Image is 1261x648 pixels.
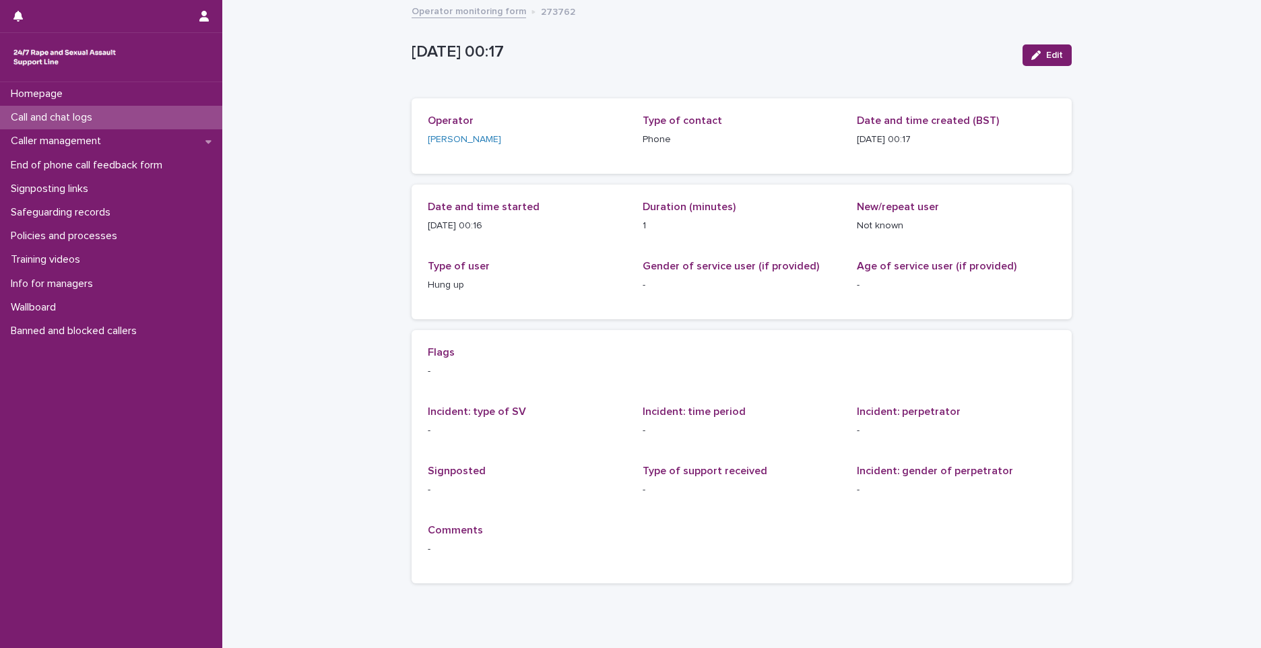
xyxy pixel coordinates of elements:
[857,261,1016,271] span: Age of service user (if provided)
[5,88,73,100] p: Homepage
[857,465,1013,476] span: Incident: gender of perpetrator
[643,261,819,271] span: Gender of service user (if provided)
[428,483,626,497] p: -
[5,301,67,314] p: Wallboard
[5,325,148,337] p: Banned and blocked callers
[412,42,1012,62] p: [DATE] 00:17
[428,465,486,476] span: Signposted
[643,278,841,292] p: -
[643,219,841,233] p: 1
[857,278,1056,292] p: -
[5,278,104,290] p: Info for managers
[5,206,121,219] p: Safeguarding records
[11,44,119,71] img: rhQMoQhaT3yELyF149Cw
[857,424,1056,438] p: -
[643,133,841,147] p: Phone
[643,201,736,212] span: Duration (minutes)
[428,261,490,271] span: Type of user
[428,219,626,233] p: [DATE] 00:16
[428,133,501,147] a: [PERSON_NAME]
[5,230,128,242] p: Policies and processes
[643,406,746,417] span: Incident: time period
[857,483,1056,497] p: -
[857,115,999,126] span: Date and time created (BST)
[541,3,575,18] p: 273762
[428,424,626,438] p: -
[5,159,173,172] p: End of phone call feedback form
[857,406,961,417] span: Incident: perpetrator
[643,465,767,476] span: Type of support received
[428,364,1056,379] p: -
[428,406,526,417] span: Incident: type of SV
[428,525,483,536] span: Comments
[428,347,455,358] span: Flags
[5,253,91,266] p: Training videos
[5,135,112,148] p: Caller management
[428,278,626,292] p: Hung up
[1023,44,1072,66] button: Edit
[428,115,474,126] span: Operator
[428,542,1056,556] p: -
[5,183,99,195] p: Signposting links
[857,133,1056,147] p: [DATE] 00:17
[412,3,526,18] a: Operator monitoring form
[1046,51,1063,60] span: Edit
[643,115,722,126] span: Type of contact
[857,219,1056,233] p: Not known
[857,201,939,212] span: New/repeat user
[5,111,103,124] p: Call and chat logs
[643,483,841,497] p: -
[643,424,841,438] p: -
[428,201,540,212] span: Date and time started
